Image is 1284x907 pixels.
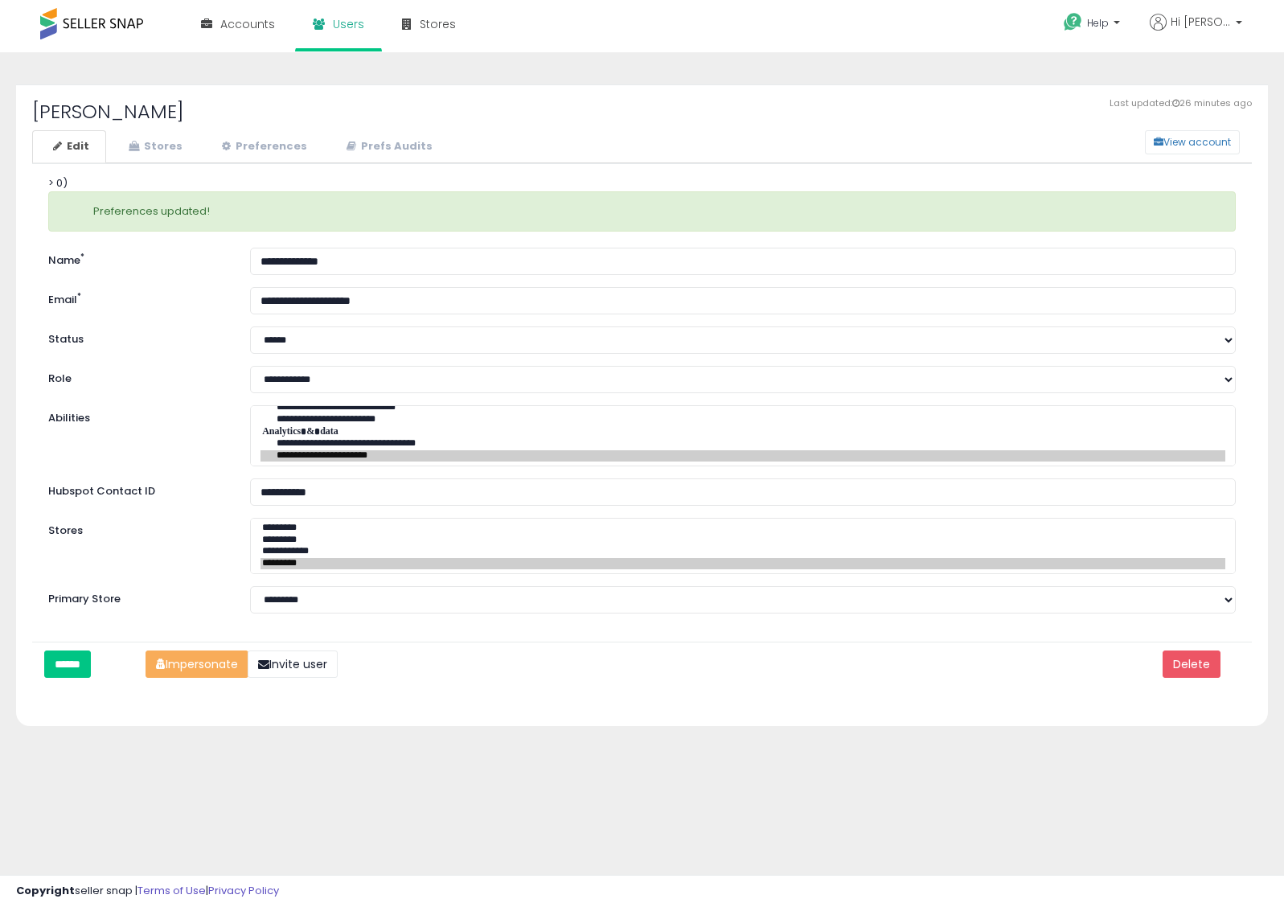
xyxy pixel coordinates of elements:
button: Delete [1163,650,1220,678]
span: Accounts [220,16,275,32]
div: > 0) [32,163,1252,642]
a: Stores [108,130,199,163]
label: Hubspot Contact ID [36,478,238,499]
ul: Preferences updated! [61,204,1223,220]
a: Prefs Audits [326,130,449,163]
a: Edit [32,130,106,163]
span: Stores [420,16,456,32]
i: Get Help [1063,12,1083,32]
label: Name [36,248,238,269]
h2: [PERSON_NAME] [32,101,1252,122]
span: Last updated: 26 minutes ago [1110,97,1252,110]
span: Hi [PERSON_NAME] [1171,14,1231,30]
a: Preferences [201,130,324,163]
button: View account [1145,130,1240,154]
label: Abilities [48,411,90,426]
button: Invite user [248,650,338,678]
span: Users [333,16,364,32]
span: Help [1087,16,1109,30]
label: Role [36,366,238,387]
a: Hi [PERSON_NAME] [1150,14,1242,50]
label: Stores [36,518,238,539]
label: Primary Store [36,586,238,607]
label: Email [36,287,238,308]
label: Status [36,326,238,347]
a: View account [1133,130,1157,154]
button: Impersonate [146,650,248,678]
